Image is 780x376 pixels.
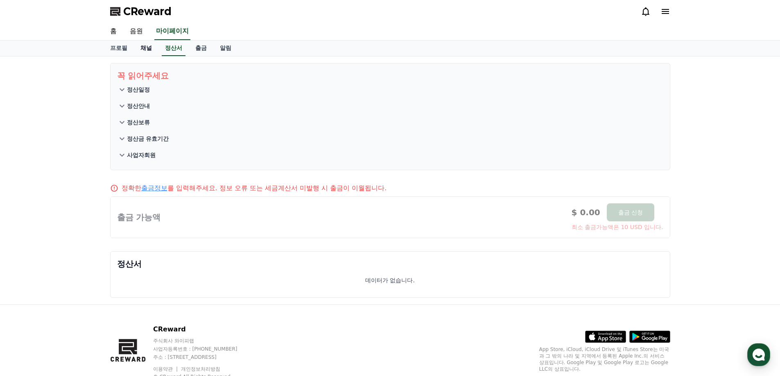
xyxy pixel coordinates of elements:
[189,41,213,56] a: 출금
[154,23,190,40] a: 마이페이지
[2,259,54,280] a: 홈
[213,41,238,56] a: 알림
[110,5,172,18] a: CReward
[127,86,150,94] p: 정산일정
[127,135,169,143] p: 정산금 유효기간
[117,98,663,114] button: 정산안내
[123,5,172,18] span: CReward
[75,272,85,279] span: 대화
[117,131,663,147] button: 정산금 유효기간
[162,41,185,56] a: 정산서
[153,366,179,372] a: 이용약관
[127,118,150,126] p: 정산보류
[117,114,663,131] button: 정산보류
[153,346,253,352] p: 사업자등록번호 : [PHONE_NUMBER]
[117,147,663,163] button: 사업자회원
[117,70,663,81] p: 꼭 읽어주세요
[141,184,167,192] a: 출금정보
[153,338,253,344] p: 주식회사 와이피랩
[106,259,157,280] a: 설정
[26,272,31,278] span: 홈
[117,81,663,98] button: 정산일정
[153,324,253,334] p: CReward
[153,354,253,360] p: 주소 : [STREET_ADDRESS]
[127,272,136,278] span: 설정
[127,151,156,159] p: 사업자회원
[181,366,220,372] a: 개인정보처리방침
[127,102,150,110] p: 정산안내
[365,276,415,284] p: 데이터가 없습니다.
[123,23,149,40] a: 음원
[134,41,158,56] a: 채널
[104,41,134,56] a: 프로필
[539,346,670,372] p: App Store, iCloud, iCloud Drive 및 iTunes Store는 미국과 그 밖의 나라 및 지역에서 등록된 Apple Inc.의 서비스 상표입니다. Goo...
[104,23,123,40] a: 홈
[122,183,387,193] p: 정확한 를 입력해주세요. 정보 오류 또는 세금계산서 미발행 시 출금이 이월됩니다.
[117,258,663,270] p: 정산서
[54,259,106,280] a: 대화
